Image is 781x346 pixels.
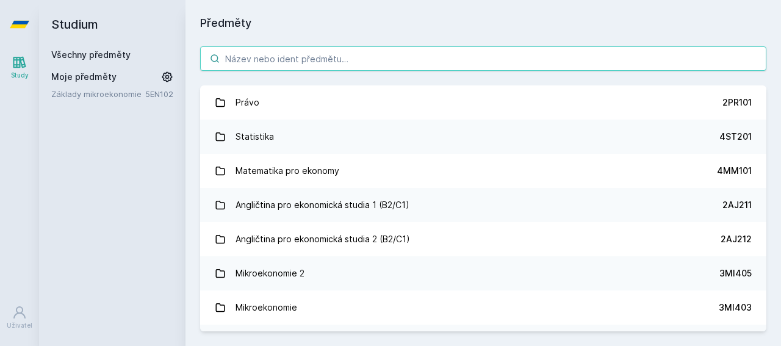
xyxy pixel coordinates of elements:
div: Matematika pro ekonomy [236,159,339,183]
div: 2PR101 [722,96,752,109]
a: Angličtina pro ekonomická studia 2 (B2/C1) 2AJ212 [200,222,766,256]
h1: Předměty [200,15,766,32]
div: 3MI405 [719,267,752,279]
span: Moje předměty [51,71,117,83]
a: Angličtina pro ekonomická studia 1 (B2/C1) 2AJ211 [200,188,766,222]
div: Angličtina pro ekonomická studia 1 (B2/C1) [236,193,409,217]
div: 4MM101 [717,165,752,177]
a: Mikroekonomie 3MI403 [200,290,766,325]
div: 2AJ212 [721,233,752,245]
a: Právo 2PR101 [200,85,766,120]
div: Mikroekonomie [236,295,297,320]
div: 3MI403 [719,301,752,314]
a: Study [2,49,37,86]
a: Mikroekonomie 2 3MI405 [200,256,766,290]
a: Statistika 4ST201 [200,120,766,154]
a: Uživatel [2,299,37,336]
input: Název nebo ident předmětu… [200,46,766,71]
a: Matematika pro ekonomy 4MM101 [200,154,766,188]
a: Všechny předměty [51,49,131,60]
div: Uživatel [7,321,32,330]
a: 5EN102 [145,89,173,99]
div: Mikroekonomie 2 [236,261,304,286]
a: Základy mikroekonomie [51,88,145,100]
div: Angličtina pro ekonomická studia 2 (B2/C1) [236,227,410,251]
div: Study [11,71,29,80]
div: 2AJ211 [722,199,752,211]
div: 4ST201 [719,131,752,143]
div: Právo [236,90,259,115]
div: Statistika [236,124,274,149]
